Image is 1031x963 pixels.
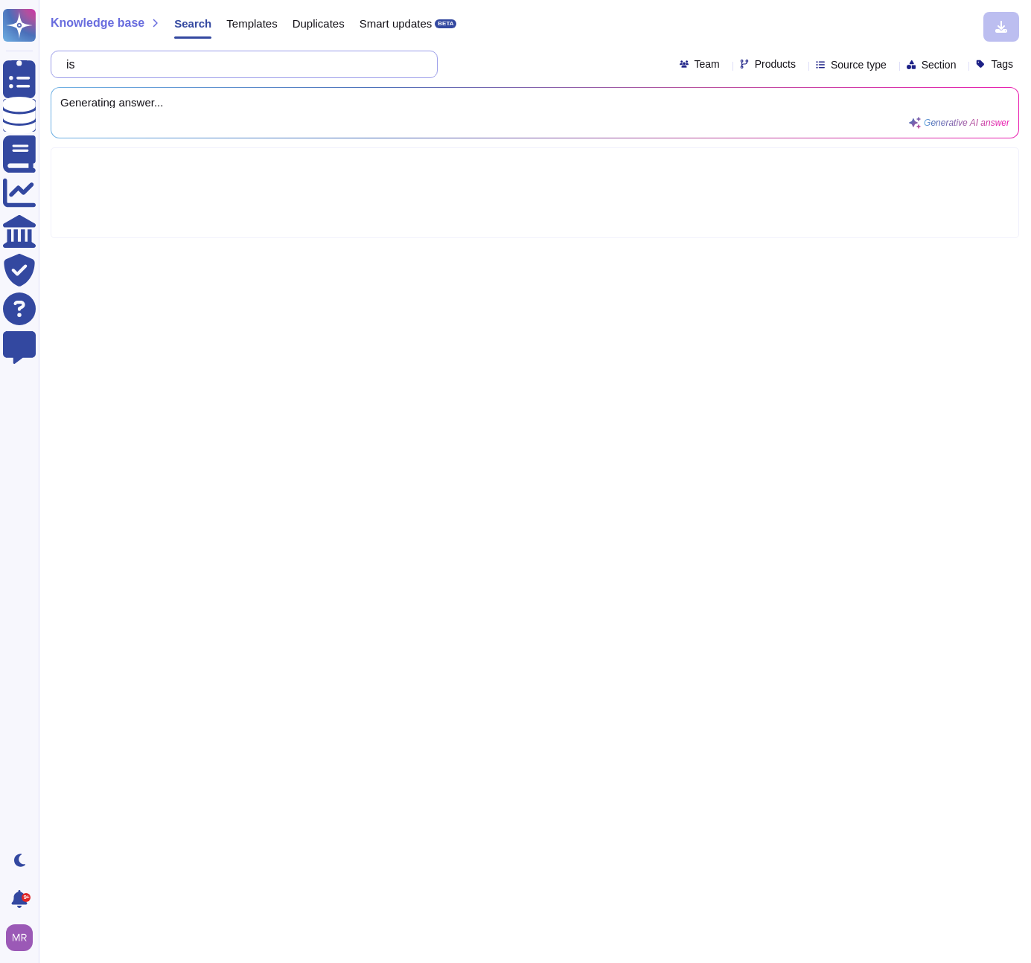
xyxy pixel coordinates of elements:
span: Team [695,59,720,69]
span: Generating answer... [60,97,1009,108]
span: Products [755,59,796,69]
div: 9+ [22,893,31,902]
span: Knowledge base [51,17,144,29]
span: Source type [831,60,887,70]
span: Tags [991,59,1013,69]
img: user [6,924,33,951]
span: Section [922,60,957,70]
span: Generative AI answer [924,118,1009,127]
button: user [3,921,43,954]
span: Templates [226,18,277,29]
span: Smart updates [360,18,432,29]
span: Search [174,18,211,29]
span: Duplicates [293,18,345,29]
input: Search a question or template... [59,51,422,77]
div: BETA [435,19,456,28]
